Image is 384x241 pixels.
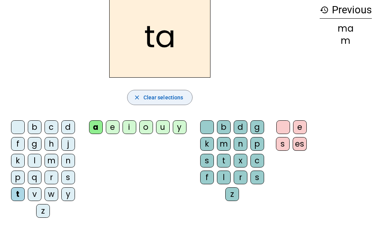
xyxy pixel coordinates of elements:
[123,120,136,134] div: i
[11,187,25,201] div: t
[217,137,231,151] div: m
[45,137,58,151] div: h
[320,5,329,14] mat-icon: history
[28,120,41,134] div: b
[320,2,372,19] h3: Previous
[11,171,25,184] div: p
[45,187,58,201] div: w
[28,171,41,184] div: q
[61,171,75,184] div: s
[250,137,264,151] div: p
[45,171,58,184] div: r
[320,24,372,33] div: ma
[89,120,103,134] div: a
[225,187,239,201] div: z
[45,120,58,134] div: c
[143,93,183,102] span: Clear selections
[11,137,25,151] div: f
[28,154,41,168] div: l
[320,36,372,45] div: m
[45,154,58,168] div: m
[234,137,247,151] div: n
[156,120,170,134] div: u
[106,120,120,134] div: e
[134,94,140,101] mat-icon: close
[200,154,214,168] div: s
[200,171,214,184] div: f
[28,137,41,151] div: g
[293,137,307,151] div: es
[217,171,231,184] div: l
[250,171,264,184] div: s
[61,120,75,134] div: d
[200,137,214,151] div: k
[61,154,75,168] div: n
[139,120,153,134] div: o
[61,137,75,151] div: j
[276,137,290,151] div: s
[250,120,264,134] div: g
[217,120,231,134] div: b
[61,187,75,201] div: y
[11,154,25,168] div: k
[293,120,307,134] div: e
[234,120,247,134] div: d
[234,154,247,168] div: x
[217,154,231,168] div: t
[36,204,50,218] div: z
[127,90,193,105] button: Clear selections
[250,154,264,168] div: c
[234,171,247,184] div: r
[28,187,41,201] div: v
[173,120,186,134] div: y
